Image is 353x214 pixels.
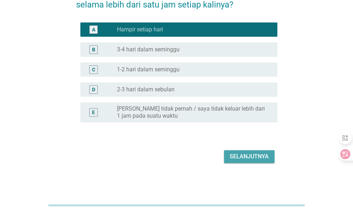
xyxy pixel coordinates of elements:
div: B [92,46,95,53]
div: A [92,26,95,33]
label: 2-3 hari dalam sebulan [117,86,175,93]
div: E [92,108,95,116]
label: 3-4 hari dalam seminggu [117,46,180,53]
label: Hampir setiap hari [117,26,163,33]
div: C [92,66,95,73]
label: [PERSON_NAME] tidak pernah / saya tidak keluar lebih dari 1 jam pada suatu waktu [117,105,266,119]
div: D [92,86,95,93]
button: Selanjutnya [224,150,274,163]
div: Selanjutnya [230,152,269,161]
label: 1-2 hari dalam seminggu [117,66,180,73]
